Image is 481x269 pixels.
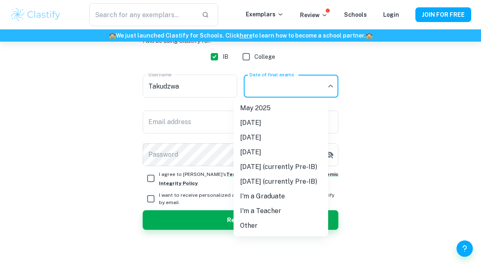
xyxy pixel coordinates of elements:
li: I'm a Teacher [234,204,328,218]
li: May 2025 [234,101,328,116]
li: Other [234,218,328,233]
li: [DATE] [234,116,328,130]
li: I'm a Graduate [234,189,328,204]
li: [DATE] (currently Pre-IB) [234,160,328,174]
li: [DATE] [234,145,328,160]
li: [DATE] (currently Pre-IB) [234,174,328,189]
li: [DATE] [234,130,328,145]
